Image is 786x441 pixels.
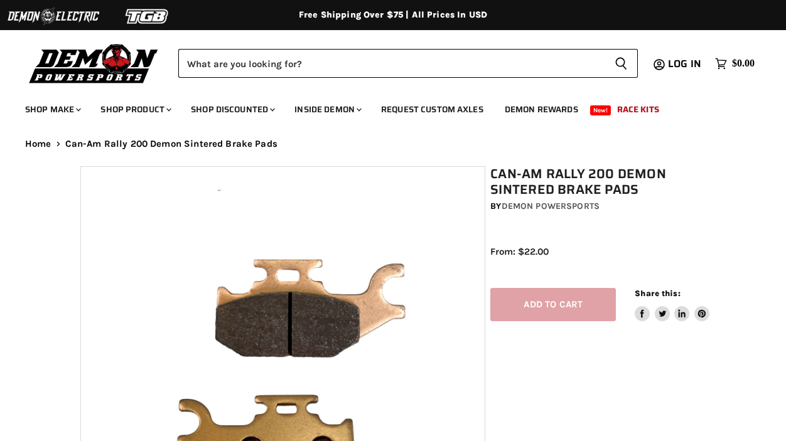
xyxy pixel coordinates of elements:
[181,97,283,122] a: Shop Discounted
[662,58,709,70] a: Log in
[635,289,680,298] span: Share this:
[25,41,163,85] img: Demon Powersports
[285,97,369,122] a: Inside Demon
[16,97,89,122] a: Shop Make
[590,105,611,115] span: New!
[495,97,588,122] a: Demon Rewards
[372,97,493,122] a: Request Custom Axles
[65,139,277,149] span: Can-Am Rally 200 Demon Sintered Brake Pads
[490,246,549,257] span: From: $22.00
[502,201,600,211] a: Demon Powersports
[608,97,669,122] a: Race Kits
[178,49,638,78] form: Product
[490,166,711,198] h1: Can-Am Rally 200 Demon Sintered Brake Pads
[635,288,709,321] aside: Share this:
[490,199,711,213] div: by
[25,139,51,149] a: Home
[709,55,761,73] a: $0.00
[732,58,755,70] span: $0.00
[16,92,751,122] ul: Main menu
[100,4,195,28] img: TGB Logo 2
[178,49,605,78] input: Search
[91,97,179,122] a: Shop Product
[668,56,701,72] span: Log in
[605,49,638,78] button: Search
[6,4,100,28] img: Demon Electric Logo 2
